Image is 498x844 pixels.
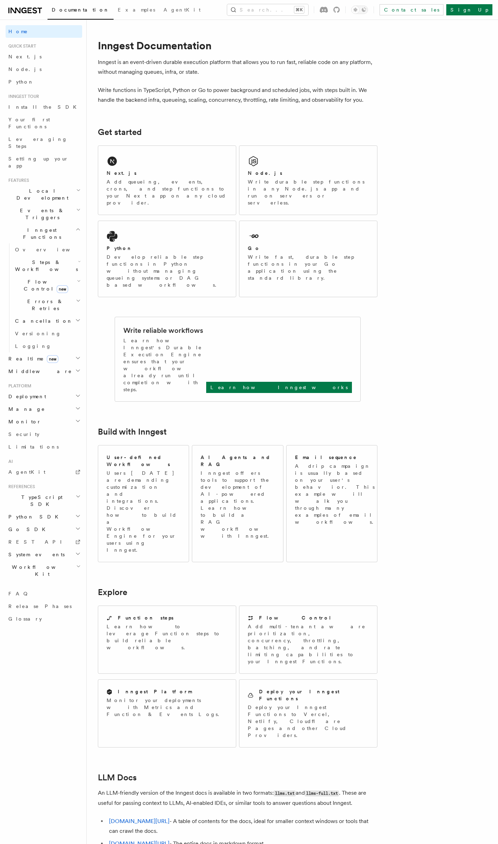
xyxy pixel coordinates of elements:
[114,2,159,19] a: Examples
[6,466,82,478] a: AgentKit
[98,679,236,748] a: Inngest PlatformMonitor your deployments with Metrics and Function & Events Logs.
[8,66,42,72] span: Node.js
[6,224,82,243] button: Inngest Functions
[6,101,82,113] a: Install the SDK
[6,207,76,221] span: Events & Triggers
[6,50,82,63] a: Next.js
[239,606,377,674] a: Flow ControlAdd multi-tenant aware prioritization, concurrency, throttling, batching, and rate li...
[201,470,275,539] p: Inngest offers tools to support the development of AI-powered applications. Learn how to build a ...
[6,63,82,76] a: Node.js
[248,623,369,665] p: Add multi-tenant aware prioritization, concurrency, throttling, batching, and rate limiting capab...
[239,221,377,297] a: GoWrite fast, durable step functions in your Go application using the standard library.
[107,170,137,177] h2: Next.js
[98,606,236,674] a: Function stepsLearn how to leverage Function steps to build reliable workflows.
[6,459,13,464] span: AI
[210,384,348,391] p: Learn how Inngest works
[6,383,31,389] span: Platform
[57,285,68,293] span: new
[8,591,31,596] span: FAQ
[107,470,180,553] p: Users [DATE] are demanding customization and integrations. Discover how to build a Workflow Engin...
[6,406,45,413] span: Manage
[98,788,377,808] p: An LLM-friendly version of the Inngest docs is available in two formats: and . These are useful f...
[6,551,65,558] span: System events
[8,539,68,545] span: REST API
[6,513,63,520] span: Python SDK
[305,791,339,796] code: llms-full.txt
[107,623,228,651] p: Learn how to leverage Function steps to build reliable workflows.
[107,253,228,288] p: Develop reliable step functions in Python without managing queueing systems or DAG based workflows.
[259,688,369,702] h2: Deploy your Inngest Functions
[8,117,50,129] span: Your first Functions
[12,256,82,276] button: Steps & Workflows
[295,463,377,525] p: A drip campaign is usually based on your user's behavior. This example will walk you through many...
[6,152,82,172] a: Setting up your app
[239,679,377,748] a: Deploy your Inngest FunctionsDeploy your Inngest Functions to Vercel, Netlify, Cloudflare Pages a...
[98,127,142,137] a: Get started
[6,133,82,152] a: Leveraging Steps
[6,403,82,415] button: Manage
[6,526,50,533] span: Go SDK
[6,548,82,561] button: System events
[6,564,76,578] span: Workflow Kit
[107,178,228,206] p: Add queueing, events, crons, and step functions to your Next app on any cloud provider.
[8,28,28,35] span: Home
[98,221,236,297] a: PythonDevelop reliable step functions in Python without managing queueing systems or DAG based wo...
[6,76,82,88] a: Python
[239,145,377,215] a: Node.jsWrite durable step functions in any Node.js app and run on servers or serverless.
[6,187,76,201] span: Local Development
[6,561,82,580] button: Workflow Kit
[6,185,82,204] button: Local Development
[6,368,72,375] span: Middleware
[12,327,82,340] a: Versioning
[6,243,82,352] div: Inngest Functions
[8,444,59,450] span: Limitations
[6,484,35,489] span: References
[446,4,492,15] a: Sign Up
[227,4,308,15] button: Search...⌘K
[380,4,443,15] a: Contact sales
[8,616,42,622] span: Glossary
[8,136,67,149] span: Leveraging Steps
[6,393,46,400] span: Deployment
[52,7,109,13] span: Documentation
[8,431,39,437] span: Security
[351,6,368,14] button: Toggle dark mode
[12,243,82,256] a: Overview
[6,600,82,613] a: Release Phases
[12,259,78,273] span: Steps & Workflows
[118,7,155,13] span: Examples
[12,278,77,292] span: Flow Control
[47,355,58,363] span: new
[6,355,58,362] span: Realtime
[107,245,132,252] h2: Python
[286,445,377,562] a: Email sequenceA drip campaign is usually based on your user's behavior. This example will walk yo...
[12,298,76,312] span: Errors & Retries
[12,317,73,324] span: Cancellation
[8,54,42,59] span: Next.js
[12,276,82,295] button: Flow Controlnew
[123,326,203,335] h2: Write reliable workflows
[15,331,61,336] span: Versioning
[123,337,206,393] p: Learn how Inngest's Durable Execution Engine ensures that your workflow already run until complet...
[6,365,82,378] button: Middleware
[6,415,82,428] button: Monitor
[12,315,82,327] button: Cancellation
[6,613,82,625] a: Glossary
[6,494,75,508] span: TypeScript SDK
[259,614,332,621] h2: Flow Control
[98,773,137,782] a: LLM Docs
[98,427,167,437] a: Build with Inngest
[98,145,236,215] a: Next.jsAdd queueing, events, crons, and step functions to your Next app on any cloud provider.
[6,536,82,548] a: REST API
[6,390,82,403] button: Deployment
[6,523,82,536] button: Go SDK
[248,245,260,252] h2: Go
[107,697,228,718] p: Monitor your deployments with Metrics and Function & Events Logs.
[118,614,174,621] h2: Function steps
[294,6,304,13] kbd: ⌘K
[6,510,82,523] button: Python SDK
[118,688,192,695] h2: Inngest Platform
[159,2,205,19] a: AgentKit
[206,382,352,393] a: Learn how Inngest works
[8,469,45,475] span: AgentKit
